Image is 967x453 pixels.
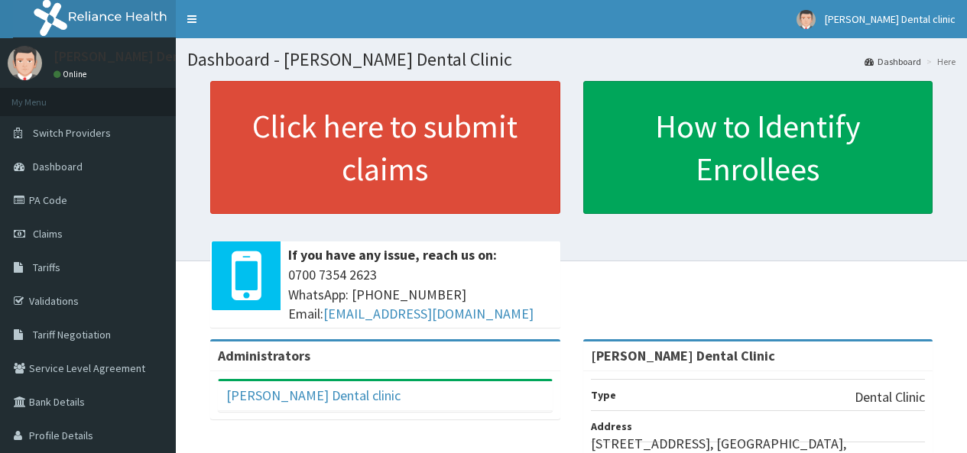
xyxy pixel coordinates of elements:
span: Switch Providers [33,126,111,140]
a: How to Identify Enrollees [583,81,933,214]
p: [PERSON_NAME] Dental clinic [54,50,232,63]
span: Tariff Negotiation [33,328,111,341]
b: Administrators [218,347,310,364]
a: Dashboard [865,55,921,68]
b: Address [591,419,632,433]
a: [PERSON_NAME] Dental clinic [226,387,401,404]
li: Here [923,55,956,68]
h1: Dashboard - [PERSON_NAME] Dental Clinic [187,50,956,70]
span: [PERSON_NAME] Dental clinic [825,12,956,26]
a: [EMAIL_ADDRESS][DOMAIN_NAME] [323,305,534,322]
strong: [PERSON_NAME] Dental Clinic [591,347,775,364]
a: Click here to submit claims [210,81,560,214]
img: User Image [8,46,42,80]
span: Dashboard [33,160,83,173]
img: User Image [797,10,816,29]
span: Claims [33,227,63,241]
p: Dental Clinic [855,387,925,407]
span: Tariffs [33,260,60,274]
b: If you have any issue, reach us on: [288,246,497,264]
span: 0700 7354 2623 WhatsApp: [PHONE_NUMBER] Email: [288,265,553,324]
a: Online [54,69,90,79]
b: Type [591,388,616,402]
